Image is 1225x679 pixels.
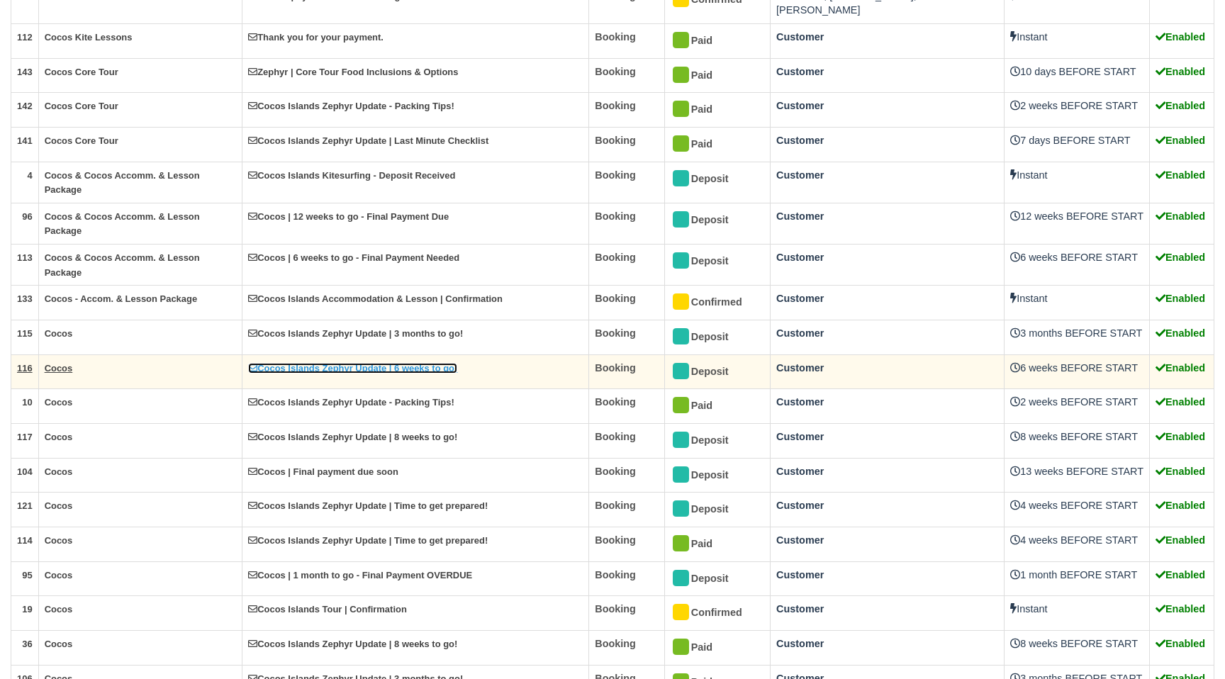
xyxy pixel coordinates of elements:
strong: Booking [595,500,636,511]
strong: Enabled [1156,396,1205,408]
a: Cocos [45,363,73,374]
a: Cocos [45,535,73,546]
strong: Enabled [1156,603,1205,615]
a: Cocos [45,328,73,339]
strong: Enabled [1156,500,1205,511]
td: 2 weeks BEFORE START [1005,389,1150,424]
td: 4 weeks BEFORE START [1005,493,1150,527]
strong: Enabled [1156,211,1205,222]
strong: Enabled [1156,431,1205,442]
strong: Customer [776,327,824,339]
strong: Enabled [1156,362,1205,374]
strong: Enabled [1156,66,1205,77]
a: 113 [17,252,33,263]
td: Instant [1005,596,1150,631]
a: Cocos [45,466,73,477]
strong: Booking [595,135,636,146]
a: 133 [17,293,33,304]
a: Cocos Islands Zephyr Update | 8 weeks to go! [248,432,457,442]
strong: Enabled [1156,534,1205,546]
strong: Booking [595,569,636,580]
a: Cocos Islands Zephyr Update - Packing Tips! [248,397,454,408]
a: Cocos Islands Zephyr Update | 6 weeks to go! [248,363,457,374]
a: 142 [17,101,33,111]
a: Cocos [45,639,73,649]
a: Cocos Islands Zephyr Update | Time to get prepared! [248,535,488,546]
div: Deposit [671,326,752,349]
a: Cocos Core Tour [45,67,118,77]
a: Cocos - Accom. & Lesson Package [45,293,197,304]
strong: Booking [595,100,636,111]
a: Cocos Islands Zephyr Update | 8 weeks to go! [248,639,457,649]
a: Zephyr | Core Tour Food Inclusions & Options [248,67,458,77]
strong: Customer [776,31,824,43]
td: 10 days BEFORE START [1005,58,1150,93]
a: Cocos & Cocos Accomm. & Lesson Package [45,252,200,278]
a: 95 [22,570,32,580]
strong: Customer [776,211,824,222]
strong: Customer [776,252,824,263]
td: Instant [1005,286,1150,320]
a: 116 [17,363,33,374]
a: Cocos Kite Lessons [45,32,133,43]
strong: Enabled [1156,135,1205,146]
div: Deposit [671,361,752,383]
a: 4 [27,170,32,181]
div: Paid [671,636,752,659]
td: 12 weeks BEFORE START [1005,203,1150,244]
a: 10 [22,397,32,408]
strong: Booking [595,466,636,477]
strong: Enabled [1156,31,1205,43]
div: Deposit [671,464,752,487]
a: Cocos | 1 month to go - Final Payment OVERDUE [248,570,472,580]
strong: Enabled [1156,252,1205,263]
a: Cocos & Cocos Accomm. & Lesson Package [45,211,200,237]
div: Paid [671,395,752,417]
a: 115 [17,328,33,339]
strong: Customer [776,534,824,546]
a: Cocos [45,397,73,408]
strong: Customer [776,500,824,511]
a: Thank you for your payment. [248,32,384,43]
a: Cocos Islands Zephyr Update - Packing Tips! [248,101,454,111]
strong: Customer [776,638,824,649]
a: 141 [17,135,33,146]
td: Instant [1005,162,1150,203]
strong: Customer [776,169,824,181]
div: Deposit [671,568,752,590]
strong: Booking [595,31,636,43]
strong: Booking [595,169,636,181]
td: 6 weeks BEFORE START [1005,354,1150,389]
a: Cocos [45,432,73,442]
a: 96 [22,211,32,222]
strong: Customer [776,396,824,408]
td: 8 weeks BEFORE START [1005,631,1150,666]
a: Cocos [45,500,73,511]
a: Cocos | 12 weeks to go - Final Payment Due [248,211,449,222]
strong: Booking [595,431,636,442]
strong: Customer [776,66,824,77]
strong: Customer [776,100,824,111]
a: Cocos Islands Kitesurfing - Deposit Received [248,170,455,181]
strong: Booking [595,638,636,649]
a: 143 [17,67,33,77]
strong: Booking [595,252,636,263]
td: Instant [1005,23,1150,58]
a: Cocos Islands Zephyr Update | Time to get prepared! [248,500,488,511]
strong: Enabled [1156,569,1205,580]
td: 7 days BEFORE START [1005,128,1150,162]
a: Cocos Islands Zephyr Update | 3 months to go! [248,328,463,339]
strong: Booking [595,362,636,374]
a: Cocos | Final payment due soon [248,466,398,477]
strong: Booking [595,603,636,615]
a: 114 [17,535,33,546]
strong: Customer [776,135,824,146]
strong: Customer [776,362,824,374]
strong: Enabled [1156,293,1205,304]
div: Deposit [671,498,752,521]
strong: Customer [776,466,824,477]
strong: Customer [776,431,824,442]
strong: Customer [776,569,824,580]
a: Cocos Core Tour [45,101,118,111]
strong: Enabled [1156,100,1205,111]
